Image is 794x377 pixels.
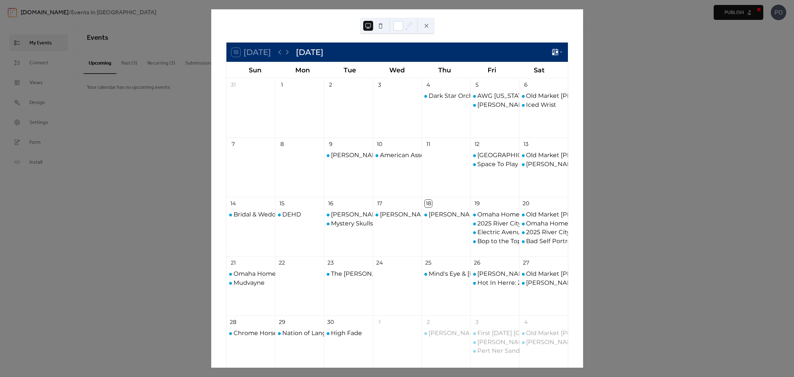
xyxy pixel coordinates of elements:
[425,259,432,267] div: 25
[470,160,519,168] div: Space To Play
[282,329,341,337] div: Nation of Language
[470,329,519,337] div: First Friday Downtown Omaha Art Walk
[376,200,383,207] div: 17
[327,259,335,267] div: 23
[473,318,481,326] div: 3
[473,200,481,207] div: 19
[429,92,488,100] div: Dark Star Orchestra
[326,62,373,78] div: Tue
[470,347,519,355] div: Pert Ner Sandstone
[526,279,659,287] div: [PERSON_NAME]: High and Alive World Tour
[515,62,563,78] div: Sat
[477,338,530,346] div: [PERSON_NAME]
[477,329,580,337] div: First [DATE] [GEOGRAPHIC_DATA]
[519,210,568,219] div: Old Market Farmer's Market
[279,62,326,78] div: Mon
[373,151,422,159] div: American Association of Bovine Practitioners
[230,318,237,326] div: 28
[526,219,618,228] div: Omaha Home & Lifestyle Show
[477,219,589,228] div: 2025 River City [GEOGRAPHIC_DATA]
[519,92,568,100] div: Old Market Farmer's Market
[429,270,554,278] div: Mind's Eye & [MEDICAL_DATA] Heat Wave
[230,140,237,148] div: 7
[327,140,335,148] div: 9
[477,151,627,159] div: [GEOGRAPHIC_DATA] Dive with [PERSON_NAME]
[376,318,383,326] div: 1
[422,92,470,100] div: Dark Star Orchestra
[477,270,657,278] div: [PERSON_NAME] with LA Guns Hosted by [PERSON_NAME]
[473,140,481,148] div: 12
[425,318,432,326] div: 2
[422,329,470,337] div: Randall King
[278,81,286,89] div: 1
[422,210,470,219] div: Hailey Whitters
[526,101,556,109] div: Iced Wrist
[477,279,574,287] div: Hot In Herre: 2000s Dance Party
[278,259,286,267] div: 22
[324,270,373,278] div: The Brian Jonestown Massacre
[278,318,286,326] div: 29
[327,318,335,326] div: 30
[234,329,340,337] div: Chrome Horse + The Broken Hearts
[278,200,286,207] div: 15
[380,151,514,159] div: American Association of Bovine Practitioners
[470,228,519,236] div: Electric Avenue: The 80's MTV Experience
[526,329,636,337] div: Old Market [PERSON_NAME] Market
[278,140,286,148] div: 8
[230,81,237,89] div: 31
[331,210,455,219] div: [PERSON_NAME] Volleyball vs [US_STATE]
[526,151,636,159] div: Old Market [PERSON_NAME] Market
[275,329,324,337] div: Nation of Language
[296,46,323,58] div: [DATE]
[226,210,275,219] div: Bridal & Wedding Expo
[425,140,432,148] div: 11
[526,270,636,278] div: Old Market [PERSON_NAME] Market
[226,270,275,278] div: Omaha Home & Lifestyle Show
[470,219,519,228] div: 2025 River City Rodeo
[470,237,519,245] div: Bop to the Top (18+)
[331,329,362,337] div: High Fade
[373,210,422,219] div: Mat Kearney
[477,92,602,100] div: AWG [US_STATE] Holiday Food Show 2025
[477,237,536,245] div: Bop to the Top (18+)
[519,279,568,287] div: Keith Urban: High and Alive World Tour
[234,210,302,219] div: Bridal & Wedding Expo
[519,160,568,168] div: Tyler Hubbard
[522,259,530,267] div: 27
[327,200,335,207] div: 16
[331,270,425,278] div: The [PERSON_NAME] Massacre
[522,318,530,326] div: 4
[470,151,519,159] div: Lake Street Dive with Lawrence
[324,219,373,228] div: Mystery Skulls
[470,210,519,219] div: Omaha Home & Lifestyle Show
[331,219,373,228] div: Mystery Skulls
[324,210,373,219] div: Creighton Volleyball vs Nebraska
[327,81,335,89] div: 2
[231,62,279,78] div: Sun
[230,259,237,267] div: 21
[470,101,519,109] div: DEBÍ TIRAR MÁS FIESTAS
[526,228,637,236] div: 2025 River City [GEOGRAPHIC_DATA]
[324,329,373,337] div: High Fade
[526,160,578,168] div: [PERSON_NAME]
[234,279,265,287] div: Mudvayne
[519,270,568,278] div: Old Market Farmer's Market
[324,151,373,159] div: Wade Forster
[470,338,519,346] div: Trey Kennedy
[470,92,519,100] div: AWG Nebraska Holiday Food Show 2025
[376,140,383,148] div: 10
[473,259,481,267] div: 26
[373,62,421,78] div: Wed
[468,62,516,78] div: Fri
[422,270,470,278] div: Mind's Eye & Hot Flash Heat Wave
[470,279,519,287] div: Hot In Herre: 2000s Dance Party
[522,140,530,148] div: 13
[519,338,568,346] div: Nate Jackson
[519,329,568,337] div: Old Market Farmer's Market
[275,210,324,219] div: DEHD
[429,210,481,219] div: [PERSON_NAME]
[331,151,383,159] div: [PERSON_NAME]
[526,237,578,245] div: Bad Self Portraits
[230,200,237,207] div: 14
[519,101,568,109] div: Iced Wrist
